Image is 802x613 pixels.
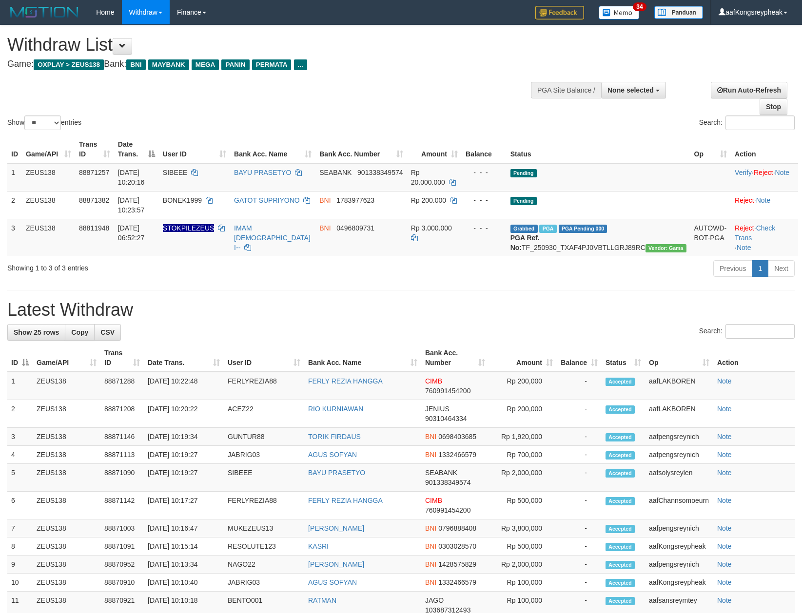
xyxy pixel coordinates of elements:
td: aafpengsreynich [645,428,713,446]
td: Rp 200,000 [489,372,557,400]
img: Button%20Memo.svg [599,6,640,19]
img: Feedback.jpg [535,6,584,19]
td: aafpengsreynich [645,519,713,537]
th: Date Trans.: activate to sort column descending [114,135,159,163]
td: 3 [7,219,22,256]
span: BNI [425,542,436,550]
th: Action [713,344,795,372]
td: 88871142 [100,492,144,519]
span: Copy 901338349574 to clipboard [425,479,470,486]
a: Note [717,560,732,568]
td: Rp 200,000 [489,400,557,428]
td: 4 [7,446,33,464]
a: Reject [754,169,773,176]
h1: Latest Withdraw [7,300,795,320]
td: ZEUS138 [33,400,100,428]
span: Accepted [606,451,635,460]
span: Copy [71,328,88,336]
a: IMAM [DEMOGRAPHIC_DATA] I-- [234,224,311,251]
a: Note [756,196,771,204]
td: · · [731,219,798,256]
td: [DATE] 10:22:48 [144,372,224,400]
th: Bank Acc. Number: activate to sort column ascending [315,135,407,163]
div: PGA Site Balance / [531,82,601,98]
span: Accepted [606,597,635,605]
th: Balance [462,135,507,163]
span: Rp 20.000.000 [411,169,445,186]
label: Search: [699,115,795,130]
td: TF_250930_TXAF4PJ0VBTLLGRJ89RC [507,219,690,256]
th: Amount: activate to sort column ascending [407,135,462,163]
td: MUKEZEUS13 [224,519,304,537]
td: [DATE] 10:19:27 [144,446,224,464]
a: [PERSON_NAME] [308,524,364,532]
td: ACEZ22 [224,400,304,428]
a: Reject [735,196,754,204]
a: Note [717,578,732,586]
span: SIBEEE [163,169,188,176]
b: PGA Ref. No: [510,234,540,251]
td: ZEUS138 [33,519,100,537]
span: Nama rekening ada tanda titik/strip, harap diedit [163,224,215,232]
span: JAGO [425,596,444,604]
span: JENIUS [425,405,450,413]
td: ZEUS138 [33,574,100,592]
td: 88871146 [100,428,144,446]
td: · [731,191,798,219]
span: BNI [425,433,436,441]
td: - [557,519,602,537]
span: MAYBANK [148,59,189,70]
td: 1 [7,163,22,192]
td: FERLYREZIA88 [224,492,304,519]
a: GATOT SUPRIYONO [234,196,300,204]
a: FERLY REZIA HANGGA [308,497,383,504]
td: - [557,372,602,400]
td: - [557,556,602,574]
td: - [557,464,602,492]
th: Action [731,135,798,163]
td: - [557,492,602,519]
td: ZEUS138 [33,492,100,519]
a: AGUS SOFYAN [308,451,357,459]
a: TORIK FIRDAUS [308,433,361,441]
span: Copy 901338349574 to clipboard [357,169,403,176]
td: aafKongsreypheak [645,537,713,556]
span: Accepted [606,433,635,441]
a: Note [717,433,732,441]
a: Run Auto-Refresh [711,82,787,98]
button: None selected [601,82,666,98]
td: aafKongsreypheak [645,574,713,592]
td: [DATE] 10:19:34 [144,428,224,446]
td: 88871003 [100,519,144,537]
a: Show 25 rows [7,324,65,341]
span: PGA Pending [559,225,607,233]
span: BNI [319,224,331,232]
span: Accepted [606,405,635,414]
div: - - - [466,195,503,205]
span: 88811948 [79,224,109,232]
span: BNI [126,59,145,70]
td: Rp 500,000 [489,537,557,556]
span: 34 [633,2,646,11]
a: Previous [713,260,752,277]
a: Note [775,169,790,176]
span: BNI [425,578,436,586]
th: Op: activate to sort column ascending [645,344,713,372]
th: Status: activate to sort column ascending [602,344,645,372]
td: SIBEEE [224,464,304,492]
label: Search: [699,324,795,339]
td: [DATE] 10:20:22 [144,400,224,428]
span: BNI [425,560,436,568]
span: Accepted [606,579,635,587]
span: CSV [100,328,115,336]
h4: Game: Bank: [7,59,525,69]
a: Stop [760,98,787,115]
span: Rp 200.000 [411,196,446,204]
a: Check Trans [735,224,775,242]
th: Balance: activate to sort column ascending [557,344,602,372]
td: Rp 500,000 [489,492,557,519]
span: [DATE] 10:23:57 [118,196,145,214]
td: RESOLUTE123 [224,537,304,556]
a: Next [768,260,795,277]
a: Note [717,405,732,413]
